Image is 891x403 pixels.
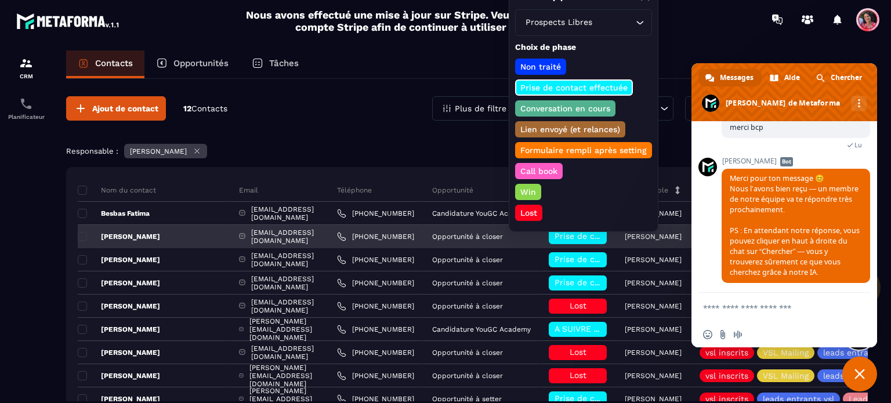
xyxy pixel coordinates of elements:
[625,279,682,287] p: [PERSON_NAME]
[144,50,240,78] a: Opportunités
[842,357,877,391] div: Fermer le chat
[519,186,538,198] p: Win
[337,255,414,264] a: [PHONE_NUMBER]
[555,255,662,264] span: Prise de contact effectuée
[95,58,133,68] p: Contacts
[515,9,652,36] div: Search for option
[730,173,860,277] span: Merci pour ton message 😊 Nous l’avons bien reçu — un membre de notre équipe va te répondre très p...
[432,233,503,241] p: Opportunité à closer
[625,395,682,403] p: [PERSON_NAME]
[854,141,862,149] span: Lu
[66,50,144,78] a: Contacts
[703,330,712,339] span: Insérer un emoji
[239,186,258,195] p: Email
[763,69,808,86] div: Aide
[625,325,682,333] p: [PERSON_NAME]
[3,73,49,79] p: CRM
[78,371,160,380] p: [PERSON_NAME]
[718,330,727,339] span: Envoyer un fichier
[625,372,682,380] p: [PERSON_NAME]
[698,69,762,86] div: Messages
[245,9,626,33] h2: Nous avons effectué une mise à jour sur Stripe. Veuillez reconnecter votre compte Stripe afin de ...
[337,302,414,311] a: [PHONE_NUMBER]
[570,371,586,380] span: Lost
[519,144,649,156] p: Formulaire rempli après setting
[3,114,49,120] p: Planificateur
[432,209,531,217] p: Candidature YouGC Academy
[780,157,793,166] span: Bot
[78,186,156,195] p: Nom du contact
[269,58,299,68] p: Tâches
[78,278,160,288] p: [PERSON_NAME]
[240,50,310,78] a: Tâches
[703,303,840,313] textarea: Entrez votre message...
[16,10,121,31] img: logo
[625,348,682,357] p: [PERSON_NAME]
[555,324,604,333] span: A SUIVRE ⏳
[625,302,682,310] p: [PERSON_NAME]
[191,104,227,113] span: Contacts
[78,348,160,357] p: [PERSON_NAME]
[432,186,473,195] p: Opportunité
[555,278,662,287] span: Prise de contact effectuée
[763,348,809,357] p: VSL Mailing
[432,325,531,333] p: Candidature YouGC Academy
[66,147,118,155] p: Responsable :
[519,165,559,177] p: Call book
[763,372,809,380] p: VSL Mailing
[337,348,414,357] a: [PHONE_NUMBER]
[519,61,563,72] p: Non traité
[625,233,682,241] p: [PERSON_NAME]
[570,301,586,310] span: Lost
[19,97,33,111] img: scheduler
[78,325,160,334] p: [PERSON_NAME]
[432,372,503,380] p: Opportunité à closer
[519,82,629,93] p: Prise de contact effectuée
[432,348,503,357] p: Opportunité à closer
[831,69,862,86] span: Chercher
[763,395,834,403] p: leads entrants vsl
[455,104,506,112] p: Plus de filtre
[92,103,158,114] span: Ajout de contact
[705,348,748,357] p: vsl inscrits
[432,395,502,403] p: Opportunité à setter
[809,69,870,86] div: Chercher
[705,372,748,380] p: vsl inscrits
[432,279,503,287] p: Opportunité à closer
[337,209,414,218] a: [PHONE_NUMBER]
[555,394,662,403] span: Prise de contact effectuée
[515,42,652,53] p: Choix de phase
[432,256,503,264] p: Opportunité à closer
[722,157,870,165] span: [PERSON_NAME]
[78,232,160,241] p: [PERSON_NAME]
[337,371,414,380] a: [PHONE_NUMBER]
[337,186,372,195] p: Téléphone
[78,302,160,311] p: [PERSON_NAME]
[519,207,539,219] p: Lost
[66,96,166,121] button: Ajout de contact
[337,232,414,241] a: [PHONE_NUMBER]
[595,16,633,29] input: Search for option
[3,48,49,88] a: formationformationCRM
[519,124,622,135] p: Lien envoyé (et relances)
[19,56,33,70] img: formation
[625,256,682,264] p: [PERSON_NAME]
[733,330,742,339] span: Message audio
[3,88,49,129] a: schedulerschedulerPlanificateur
[432,302,503,310] p: Opportunité à closer
[337,278,414,288] a: [PHONE_NUMBER]
[784,69,800,86] span: Aide
[851,96,867,111] div: Autres canaux
[78,255,160,264] p: [PERSON_NAME]
[555,231,662,241] span: Prise de contact effectuée
[130,147,187,155] p: [PERSON_NAME]
[570,347,586,357] span: Lost
[523,16,595,29] span: Prospects Libres
[78,209,150,218] p: Besbas Fatima
[337,325,414,334] a: [PHONE_NUMBER]
[705,395,748,403] p: vsl inscrits
[183,103,227,114] p: 12
[519,103,612,114] p: Conversation en cours
[173,58,229,68] p: Opportunités
[720,69,754,86] span: Messages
